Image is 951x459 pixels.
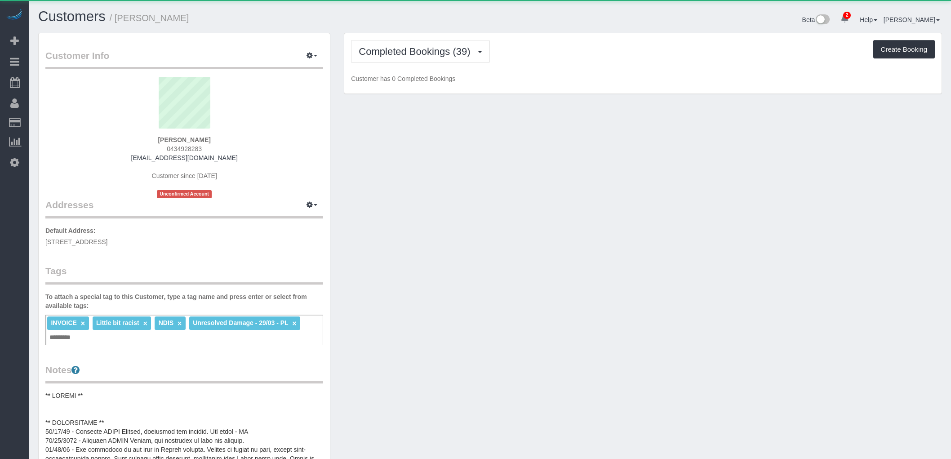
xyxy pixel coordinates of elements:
span: 0434928283 [167,145,202,152]
a: × [81,320,85,327]
a: [EMAIL_ADDRESS][DOMAIN_NAME] [131,154,238,161]
span: Completed Bookings (39) [359,46,475,57]
legend: Tags [45,264,323,285]
label: Default Address: [45,226,96,235]
label: To attach a special tag to this Customer, type a tag name and press enter or select from availabl... [45,292,323,310]
a: Customers [38,9,106,24]
img: New interface [815,14,830,26]
span: Unconfirmed Account [157,190,212,198]
span: Customer since [DATE] [152,172,217,179]
legend: Notes [45,363,323,383]
span: 2 [843,12,851,19]
a: × [178,320,182,327]
p: Customer has 0 Completed Bookings [351,74,935,83]
a: × [292,320,296,327]
span: INVOICE [51,319,77,326]
span: NDIS [159,319,173,326]
button: Create Booking [873,40,935,59]
a: Beta [802,16,830,23]
a: Help [860,16,877,23]
a: × [143,320,147,327]
img: Automaid Logo [5,9,23,22]
span: [STREET_ADDRESS] [45,238,107,245]
legend: Customer Info [45,49,323,69]
strong: [PERSON_NAME] [158,136,210,143]
a: [PERSON_NAME] [884,16,940,23]
span: Little bit racist [96,319,139,326]
a: 2 [836,9,853,29]
small: / [PERSON_NAME] [110,13,189,23]
span: Unresolved Damage - 29/03 - PL [193,319,288,326]
button: Completed Bookings (39) [351,40,489,63]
